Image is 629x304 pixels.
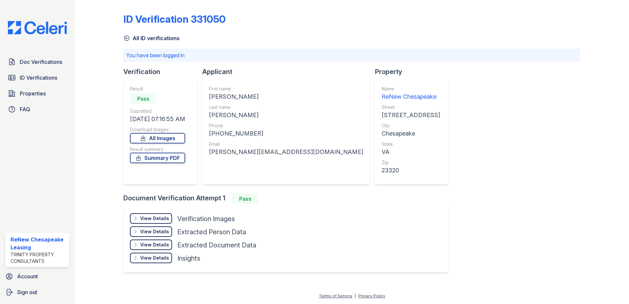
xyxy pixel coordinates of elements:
div: [DATE] 07:16:55 AM [130,114,185,124]
div: Verification Images [177,214,235,223]
div: [PHONE_NUMBER] [209,129,363,138]
a: ID Verifications [5,71,69,84]
div: Pass [232,193,258,204]
span: Sign out [17,288,37,296]
a: All ID verifications [123,34,180,42]
span: Doc Verifications [20,58,62,66]
a: Account [3,270,72,283]
div: Street [382,104,440,111]
div: Zip [382,159,440,166]
div: [PERSON_NAME] [209,92,363,101]
div: Result summary [130,146,185,153]
div: ID Verification 331050 [123,13,226,25]
div: Result [130,86,185,92]
div: VA [382,147,440,157]
div: Insights [177,254,200,263]
a: Terms of Service [319,293,352,298]
div: Applicant [202,67,375,76]
a: Summary PDF [130,153,185,163]
div: View Details [140,241,169,248]
div: State [382,141,440,147]
span: FAQ [20,105,30,113]
div: Extracted Document Data [177,241,256,250]
div: View Details [140,215,169,222]
span: Properties [20,89,46,97]
div: ReNew Chesapeake Leasing [11,236,67,251]
a: Name ReNew Chesapeake [382,86,440,101]
div: First name [209,86,363,92]
div: Email [209,141,363,147]
div: Property [375,67,454,76]
p: You have been logged in [126,51,578,59]
div: | [355,293,356,298]
a: Properties [5,87,69,100]
div: View Details [140,255,169,261]
a: FAQ [5,103,69,116]
a: Doc Verifications [5,55,69,68]
div: Phone [209,122,363,129]
div: ReNew Chesapeake [382,92,440,101]
div: [PERSON_NAME] [209,111,363,120]
div: 23320 [382,166,440,175]
div: Chesapeake [382,129,440,138]
a: Sign out [3,286,72,299]
div: Trinity Property Consultants [11,251,67,265]
div: Submitted [130,108,185,114]
div: [STREET_ADDRESS] [382,111,440,120]
span: Account [17,272,38,280]
div: Document Verification Attempt 1 [123,193,454,204]
img: CE_Logo_Blue-a8612792a0a2168367f1c8372b55b34899dd931a85d93a1a3d3e32e68fde9ad4.png [3,21,72,34]
div: City [382,122,440,129]
a: All Images [130,133,185,143]
div: Extracted Person Data [177,227,246,237]
div: Download Images [130,126,185,133]
span: ID Verifications [20,74,57,82]
div: Pass [130,93,156,104]
div: View Details [140,228,169,235]
div: [PERSON_NAME][EMAIL_ADDRESS][DOMAIN_NAME] [209,147,363,157]
a: Privacy Policy [358,293,385,298]
div: Verification [123,67,202,76]
div: Last name [209,104,363,111]
div: Name [382,86,440,92]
